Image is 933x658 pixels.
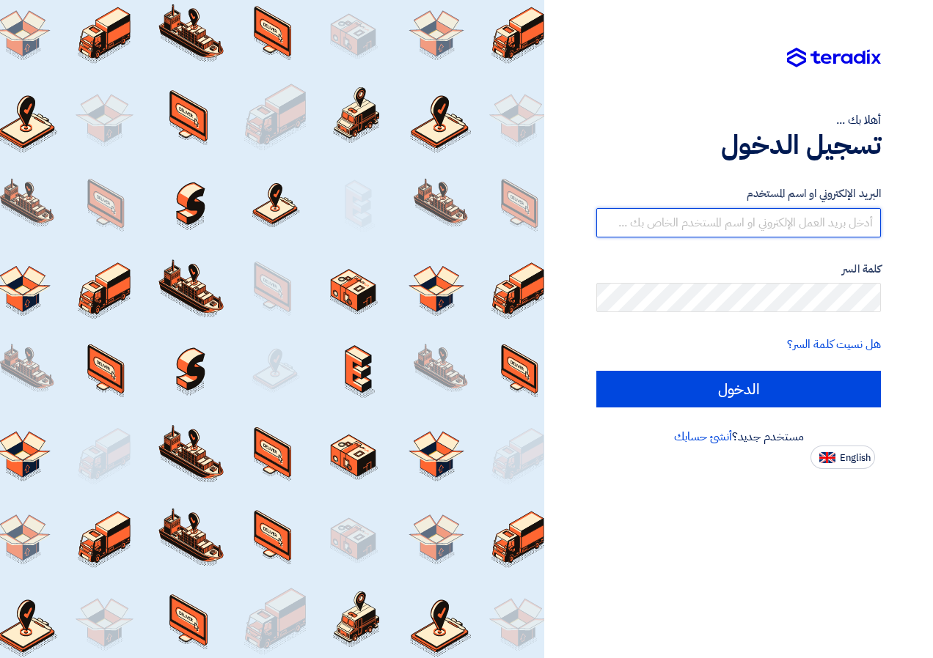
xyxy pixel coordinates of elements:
[840,453,871,463] span: English
[596,371,881,407] input: الدخول
[674,428,732,446] a: أنشئ حسابك
[596,428,881,446] div: مستخدم جديد؟
[596,185,881,202] label: البريد الإلكتروني او اسم المستخدم
[596,261,881,278] label: كلمة السر
[811,446,875,469] button: English
[787,336,881,353] a: هل نسيت كلمة السر؟
[596,129,881,161] h1: تسجيل الدخول
[819,452,835,463] img: en-US.png
[596,208,881,237] input: أدخل بريد العمل الإلكتروني او اسم المستخدم الخاص بك ...
[787,48,881,68] img: Teradix logo
[596,111,881,129] div: أهلا بك ...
